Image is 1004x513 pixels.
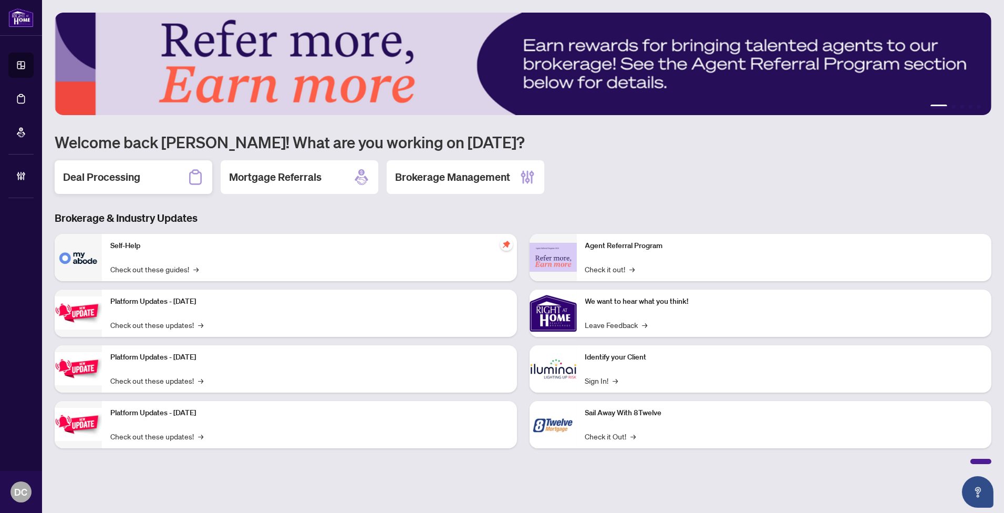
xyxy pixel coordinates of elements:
[585,319,648,331] a: Leave Feedback→
[63,170,140,184] h2: Deal Processing
[110,375,203,386] a: Check out these updates!→
[198,319,203,331] span: →
[395,170,510,184] h2: Brokerage Management
[613,375,618,386] span: →
[530,345,577,393] img: Identify your Client
[198,375,203,386] span: →
[530,290,577,337] img: We want to hear what you think!
[962,476,993,508] button: Open asap
[55,352,102,385] img: Platform Updates - July 8, 2025
[110,240,509,252] p: Self-Help
[968,105,972,109] button: 4
[643,319,648,331] span: →
[110,407,509,419] p: Platform Updates - [DATE]
[193,263,199,275] span: →
[229,170,322,184] h2: Mortgage Referrals
[55,211,991,225] h3: Brokerage & Industry Updates
[198,430,203,442] span: →
[960,105,964,109] button: 3
[585,296,984,307] p: We want to hear what you think!
[110,352,509,363] p: Platform Updates - [DATE]
[55,234,102,281] img: Self-Help
[585,352,984,363] p: Identify your Client
[55,296,102,330] img: Platform Updates - July 21, 2025
[631,430,636,442] span: →
[951,105,956,109] button: 2
[55,132,991,152] h1: Welcome back [PERSON_NAME]! What are you working on [DATE]?
[500,238,513,251] span: pushpin
[8,8,34,27] img: logo
[585,263,635,275] a: Check it out!→
[110,319,203,331] a: Check out these updates!→
[15,485,28,499] span: DC
[630,263,635,275] span: →
[930,105,947,109] button: 1
[110,263,199,275] a: Check out these guides!→
[977,105,981,109] button: 5
[585,407,984,419] p: Sail Away With 8Twelve
[585,375,618,386] a: Sign In!→
[530,243,577,272] img: Agent Referral Program
[585,430,636,442] a: Check it Out!→
[55,13,991,115] img: Slide 0
[55,408,102,441] img: Platform Updates - June 23, 2025
[530,401,577,448] img: Sail Away With 8Twelve
[110,430,203,442] a: Check out these updates!→
[585,240,984,252] p: Agent Referral Program
[110,296,509,307] p: Platform Updates - [DATE]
